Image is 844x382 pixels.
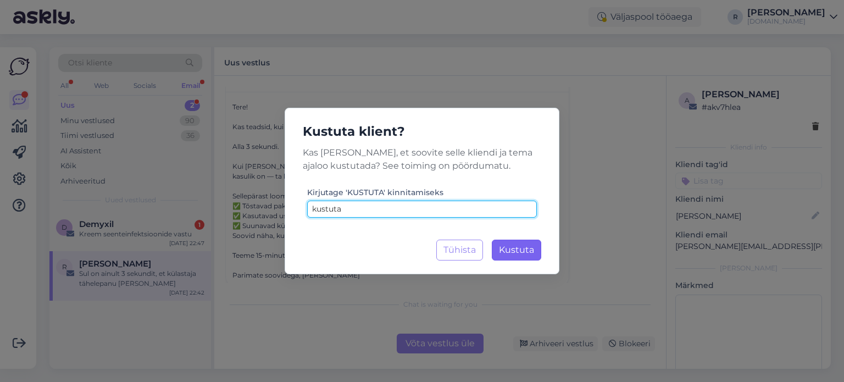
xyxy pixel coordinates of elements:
[307,187,443,198] label: Kirjutage 'KUSTUTA' kinnitamiseks
[294,146,550,173] p: Kas [PERSON_NAME], et soovite selle kliendi ja tema ajaloo kustutada? See toiming on pöördumatu.
[436,240,483,261] button: Tühista
[294,121,550,142] h5: Kustuta klient?
[499,245,534,255] span: Kustuta
[492,240,541,261] button: Kustuta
